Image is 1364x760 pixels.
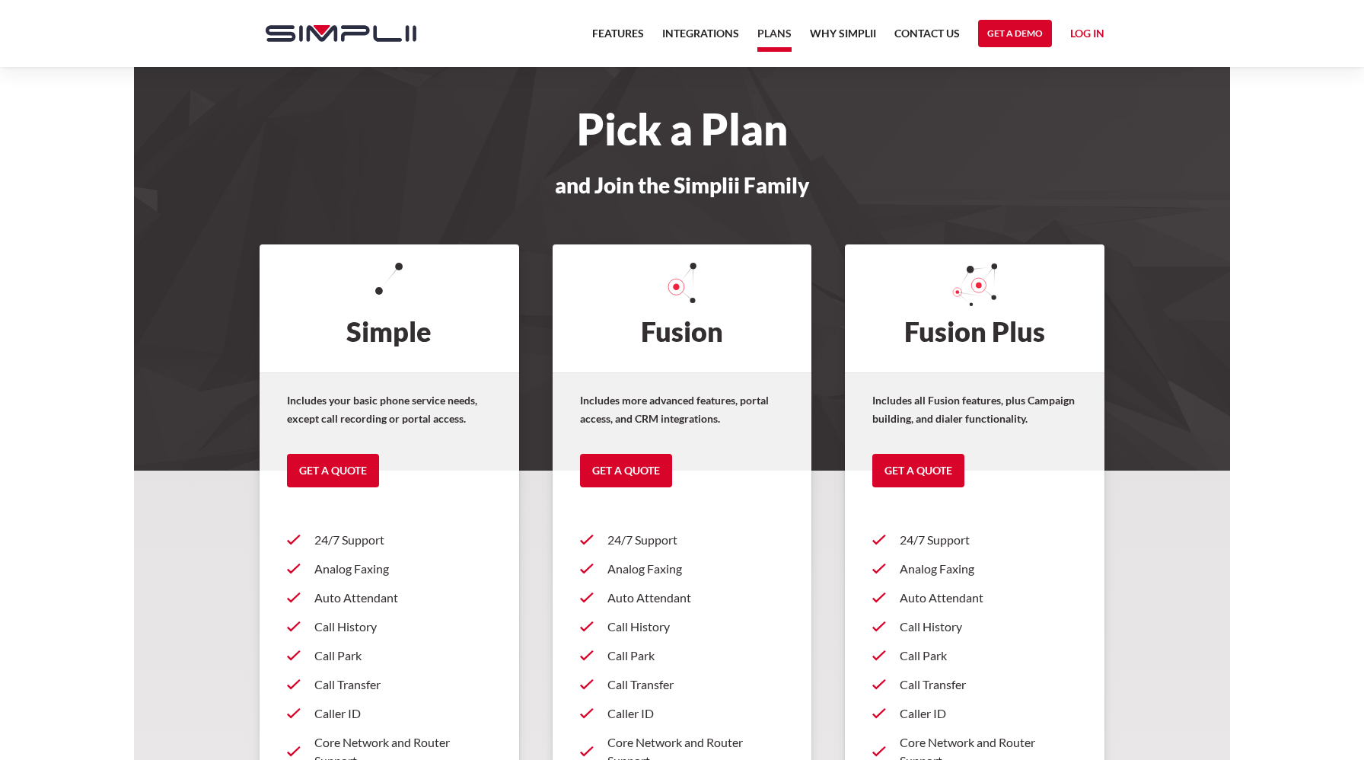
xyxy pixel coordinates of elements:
[580,612,785,641] a: Call History
[607,675,785,694] p: Call Transfer
[314,647,492,665] p: Call Park
[580,583,785,612] a: Auto Attendant
[287,612,492,641] a: Call History
[287,391,492,428] p: Includes your basic phone service needs, except call recording or portal access.
[580,554,785,583] a: Analog Faxing
[900,704,1077,723] p: Caller ID
[872,583,1077,612] a: Auto Attendant
[872,554,1077,583] a: Analog Faxing
[607,704,785,723] p: Caller ID
[287,454,379,487] a: Get a Quote
[872,612,1077,641] a: Call History
[314,675,492,694] p: Call Transfer
[978,20,1052,47] a: Get a Demo
[314,618,492,636] p: Call History
[592,24,644,52] a: Features
[607,618,785,636] p: Call History
[900,675,1077,694] p: Call Transfer
[872,641,1077,670] a: Call Park
[900,647,1077,665] p: Call Park
[900,618,1077,636] p: Call History
[757,24,792,52] a: Plans
[580,670,785,699] a: Call Transfer
[607,560,785,578] p: Analog Faxing
[607,589,785,607] p: Auto Attendant
[1070,24,1104,47] a: Log in
[607,531,785,549] p: 24/7 Support
[900,531,1077,549] p: 24/7 Support
[580,394,769,425] strong: Includes more advanced features, portal access, and CRM integrations.
[810,24,876,52] a: Why Simplii
[314,589,492,607] p: Auto Attendant
[872,454,964,487] a: Get a Quote
[260,244,519,372] h2: Simple
[266,25,416,42] img: Simplii
[287,699,492,728] a: Caller ID
[287,554,492,583] a: Analog Faxing
[287,525,492,554] a: 24/7 Support
[287,641,492,670] a: Call Park
[580,641,785,670] a: Call Park
[900,589,1077,607] p: Auto Attendant
[580,699,785,728] a: Caller ID
[872,394,1075,425] strong: Includes all Fusion features, plus Campaign building, and dialer functionality.
[250,174,1114,196] h3: and Join the Simplii Family
[287,583,492,612] a: Auto Attendant
[580,454,672,487] a: Get a Quote
[662,24,739,52] a: Integrations
[553,244,812,372] h2: Fusion
[872,670,1077,699] a: Call Transfer
[894,24,960,52] a: Contact US
[314,560,492,578] p: Analog Faxing
[250,113,1114,146] h1: Pick a Plan
[287,670,492,699] a: Call Transfer
[872,699,1077,728] a: Caller ID
[314,704,492,723] p: Caller ID
[845,244,1104,372] h2: Fusion Plus
[872,525,1077,554] a: 24/7 Support
[607,647,785,665] p: Call Park
[900,560,1077,578] p: Analog Faxing
[580,525,785,554] a: 24/7 Support
[314,531,492,549] p: 24/7 Support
